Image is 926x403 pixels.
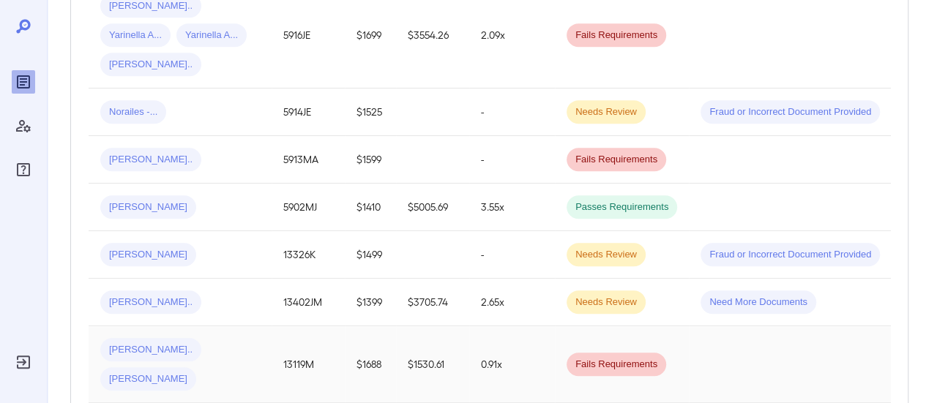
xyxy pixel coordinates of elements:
[567,295,646,309] span: Needs Review
[396,184,469,231] td: $5005.69
[345,184,396,231] td: $1410
[396,279,469,326] td: $3705.74
[100,372,196,386] span: [PERSON_NAME]
[345,88,396,136] td: $1525
[345,279,396,326] td: $1399
[469,326,555,403] td: 0.91x
[396,326,469,403] td: $1530.61
[100,248,196,262] span: [PERSON_NAME]
[567,358,666,372] span: Fails Requirements
[12,350,35,374] div: Log Out
[701,295,816,309] span: Need More Documents
[12,70,35,94] div: Reports
[469,231,555,279] td: -
[272,136,345,184] td: 5913MA
[100,295,201,309] span: [PERSON_NAME]..
[469,184,555,231] td: 3.55x
[345,136,396,184] td: $1599
[100,200,196,214] span: [PERSON_NAME]
[272,231,345,279] td: 13326K
[100,153,201,167] span: [PERSON_NAME]..
[469,88,555,136] td: -
[701,248,880,262] span: Fraud or Incorrect Document Provided
[272,279,345,326] td: 13402JM
[100,58,201,72] span: [PERSON_NAME]..
[469,279,555,326] td: 2.65x
[272,184,345,231] td: 5902MJ
[567,105,646,119] span: Needs Review
[272,88,345,136] td: 5914JE
[567,29,666,42] span: Fails Requirements
[345,231,396,279] td: $1499
[567,200,677,214] span: Passes Requirements
[100,29,171,42] span: Yarinella A...
[100,343,201,357] span: [PERSON_NAME]..
[567,248,646,262] span: Needs Review
[469,136,555,184] td: -
[176,29,247,42] span: Yarinella A...
[272,326,345,403] td: 13119M
[100,105,166,119] span: Norailes -...
[567,153,666,167] span: Fails Requirements
[345,326,396,403] td: $1688
[12,114,35,138] div: Manage Users
[701,105,880,119] span: Fraud or Incorrect Document Provided
[12,158,35,181] div: FAQ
